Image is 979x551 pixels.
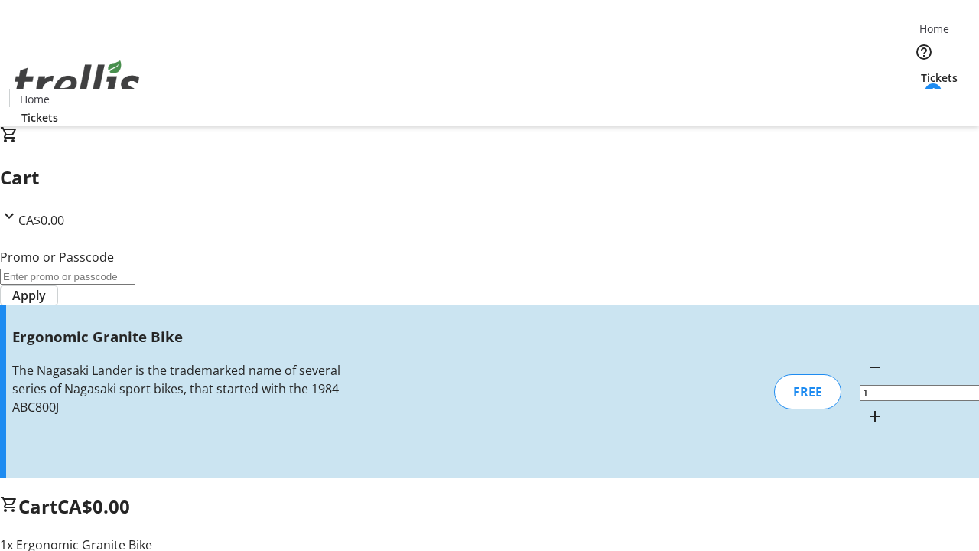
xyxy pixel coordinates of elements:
span: Home [20,91,50,107]
button: Increment by one [860,401,890,432]
span: Home [919,21,949,37]
span: Tickets [921,70,958,86]
div: FREE [774,374,841,409]
a: Tickets [909,70,970,86]
button: Decrement by one [860,352,890,383]
button: Cart [909,86,939,116]
h3: Ergonomic Granite Bike [12,326,346,347]
span: Apply [12,286,46,305]
a: Home [909,21,958,37]
a: Home [10,91,59,107]
span: CA$0.00 [57,494,130,519]
div: The Nagasaki Lander is the trademarked name of several series of Nagasaki sport bikes, that start... [12,361,346,416]
button: Help [909,37,939,67]
span: Tickets [21,109,58,126]
a: Tickets [9,109,70,126]
img: Orient E2E Organization SeylOnxuSj's Logo [9,44,145,120]
span: CA$0.00 [18,212,64,229]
